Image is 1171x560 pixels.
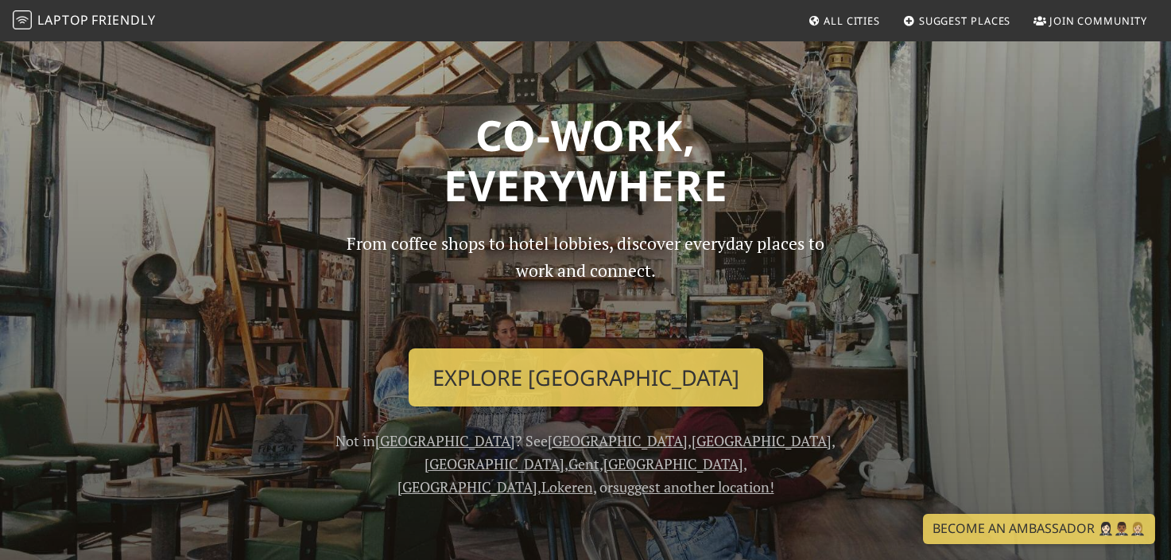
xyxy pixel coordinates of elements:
[397,477,537,496] a: [GEOGRAPHIC_DATA]
[923,514,1155,544] a: Become an Ambassador 🤵🏻‍♀️🤵🏾‍♂️🤵🏼‍♀️
[1049,14,1147,28] span: Join Community
[541,477,593,496] a: Lokeren
[613,477,774,496] a: suggest another location!
[568,454,599,473] a: Gent
[548,431,688,450] a: [GEOGRAPHIC_DATA]
[897,6,1018,35] a: Suggest Places
[692,431,832,450] a: [GEOGRAPHIC_DATA]
[13,10,32,29] img: LaptopFriendly
[333,230,839,336] p: From coffee shops to hotel lobbies, discover everyday places to work and connect.
[375,431,515,450] a: [GEOGRAPHIC_DATA]
[603,454,743,473] a: [GEOGRAPHIC_DATA]
[801,6,886,35] a: All Cities
[335,431,836,496] span: Not in ? See , , , , , , , or
[425,454,564,473] a: [GEOGRAPHIC_DATA]
[409,348,763,407] a: Explore [GEOGRAPHIC_DATA]
[13,7,156,35] a: LaptopFriendly LaptopFriendly
[824,14,880,28] span: All Cities
[91,11,155,29] span: Friendly
[71,110,1101,211] h1: Co-work, Everywhere
[919,14,1011,28] span: Suggest Places
[37,11,89,29] span: Laptop
[1027,6,1154,35] a: Join Community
